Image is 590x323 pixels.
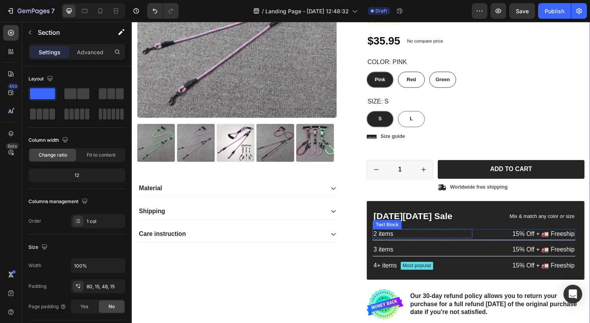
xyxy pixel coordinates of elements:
p: 3 items [247,228,347,237]
p: 15% Off + 🚛 Freeship [352,228,452,237]
div: Undo/Redo [147,3,179,19]
div: $35.95 [240,12,275,27]
p: 4+ items [247,245,271,253]
span: / [262,7,264,15]
p: Shipping [7,189,34,198]
span: S [252,96,256,102]
p: Care instruction [7,212,55,221]
p: No compare price [281,17,318,22]
div: Width [28,262,41,269]
span: Red [281,56,291,62]
p: Mix & match any color or size [352,195,452,202]
p: Advanced [77,48,103,56]
button: increment [289,141,307,160]
input: quantity [259,141,289,160]
legend: Size: S [240,77,263,86]
div: Padding [28,283,46,290]
div: Columns management [28,196,89,207]
span: Save [516,8,529,14]
span: Fit to content [87,152,116,159]
input: Auto [71,259,125,273]
legend: Color: Pink [240,36,282,46]
img: gempages_432750572815254551-4725dba3-b090-46a1-a087-9c9260717fd1_67e194c8-ba55-4051-a37a-e98bbe69... [240,273,277,304]
span: Green [310,56,325,62]
div: 12 [30,170,124,181]
p: Worldwide free shipping [325,166,384,172]
iframe: To enrich screen reader interactions, please activate Accessibility in Grammarly extension settings [132,22,590,323]
p: Size guide [254,114,279,120]
div: 80, 15, 48, 15 [87,283,123,290]
span: L [284,96,287,102]
span: Change ratio [39,152,67,159]
div: Column width [28,135,70,146]
div: Order [28,218,41,225]
span: No [108,303,115,310]
button: Publish [538,3,571,19]
p: Our 30-day refund policy allows you to return your purchase for a full refund [DATE] of the origi... [284,276,462,300]
button: 7 [3,3,58,19]
div: Add to cart [366,146,409,155]
span: Pink [248,56,259,62]
img: Pet Dual Head Dog Walking Rope with Wavy Pattern, One Drag Two Traction Rope, anti Winding and De... [168,104,207,143]
div: Publish [545,7,564,15]
span: Yes [80,303,88,310]
div: Page padding [28,303,66,310]
div: Beta [6,143,19,149]
p: Most popular [277,246,306,252]
p: 15% Off + 🚛 Freeship [352,245,452,253]
span: Landing Page - [DATE] 12:48:32 [265,7,349,15]
p: 7 [51,6,55,16]
p: 2 items [247,212,347,221]
button: Add to cart [313,141,462,160]
p: Settings [39,48,60,56]
div: Open Intercom Messenger [563,285,582,303]
div: Text Block [248,203,274,211]
div: 1 col [87,218,123,225]
div: 450 [7,83,19,89]
p: [DATE][DATE] Sale [247,193,347,205]
div: Layout [28,74,55,84]
div: Size [28,242,49,253]
span: Draft [375,7,387,14]
button: decrement [240,141,259,160]
p: 15% Off + 🚛 Freeship [352,212,452,221]
img: Pet Dual Head Dog Walking Rope with Wavy Pattern, One Drag Two Traction Rope, anti Winding and De... [6,104,44,143]
button: Save [509,3,535,19]
p: Section [38,28,102,37]
p: Material [7,166,31,174]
